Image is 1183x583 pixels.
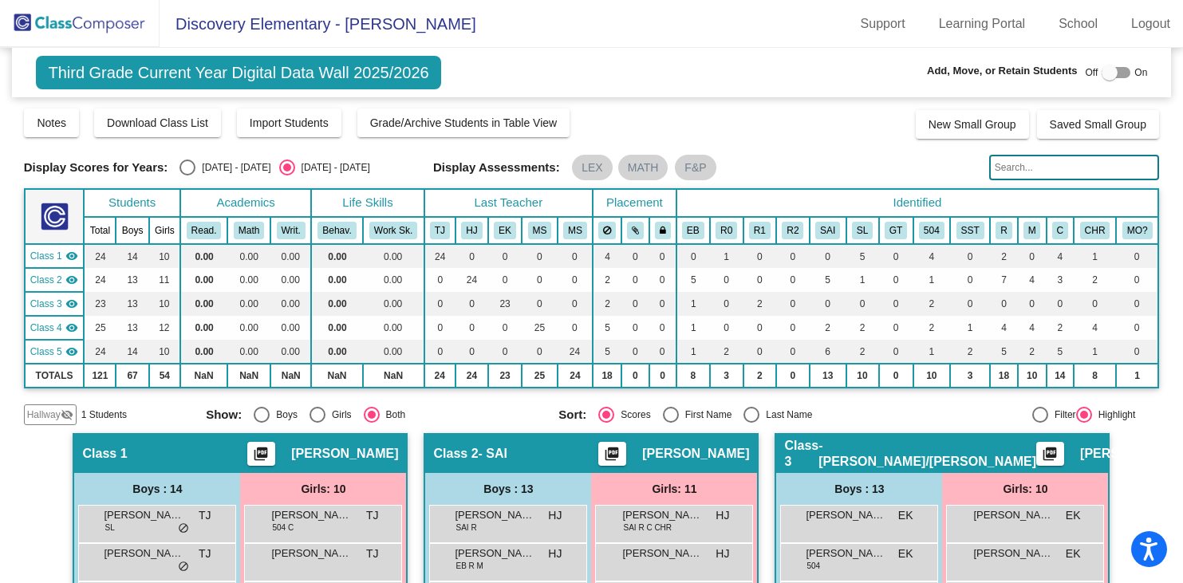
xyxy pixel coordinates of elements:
td: 0 [522,340,557,364]
button: Behav. [317,222,356,239]
td: 0 [455,244,488,268]
td: 0 [424,316,455,340]
td: 0 [522,244,557,268]
td: 24 [455,364,488,388]
td: 1 [676,340,710,364]
mat-icon: visibility [65,297,78,310]
td: 0 [710,316,743,340]
td: 13 [810,364,846,388]
td: 0.00 [363,340,424,364]
td: Ella Kimbrell - Kimbrell/Klein [25,292,85,316]
td: Meaghan Swenson - SAI [25,340,85,364]
a: School [1046,11,1110,37]
td: 23 [488,292,522,316]
button: SL [852,222,873,239]
td: 0 [1116,292,1158,316]
a: Logout [1118,11,1183,37]
td: 0 [522,268,557,292]
td: 0 [776,244,810,268]
td: 0 [621,244,649,268]
td: 10 [149,340,180,364]
mat-icon: picture_as_pdf [252,446,271,468]
td: 1 [913,268,951,292]
span: Display Scores for Years: [24,160,168,175]
td: 0 [649,244,676,268]
div: Both [380,408,406,422]
button: Saved Small Group [1037,110,1159,139]
td: 0.00 [227,316,270,340]
td: 0 [424,268,455,292]
td: 0 [1116,268,1158,292]
span: On [1134,65,1147,80]
button: R2 [782,222,803,239]
td: 0.00 [311,244,362,268]
span: Saved Small Group [1050,118,1146,131]
div: Girls [325,408,352,422]
div: [DATE] - [DATE] [295,160,370,175]
td: 0 [776,316,810,340]
td: 10 [149,244,180,268]
td: 1 [1116,364,1158,388]
div: Scores [614,408,650,422]
td: 8 [1074,364,1116,388]
button: Print Students Details [247,442,275,466]
button: CHR [1080,222,1110,239]
td: 0 [424,292,455,316]
td: 0.00 [180,292,227,316]
a: Learning Portal [926,11,1039,37]
td: 25 [84,316,116,340]
td: 0.00 [363,244,424,268]
td: 2 [743,292,777,316]
span: Sort: [558,408,586,422]
td: 0 [879,292,913,316]
td: Hauna James - SAI [25,268,85,292]
td: 0 [710,292,743,316]
td: 0 [558,292,593,316]
td: 6 [810,340,846,364]
th: Life Skills [311,189,424,217]
td: 2 [913,292,951,316]
span: Hallway [27,408,61,422]
button: MS [563,222,587,239]
td: 1 [676,316,710,340]
mat-icon: visibility [65,274,78,286]
td: 0.00 [270,244,311,268]
td: 1 [950,316,990,340]
span: Import Students [250,116,329,129]
th: Reading Intervention [990,217,1017,244]
td: 24 [455,268,488,292]
td: 0.00 [311,316,362,340]
td: 0.00 [311,292,362,316]
th: Ella Kimbrell [488,217,522,244]
span: Class 5 [30,345,62,359]
button: Download Class List [94,108,221,137]
td: 0 [455,292,488,316]
td: 13 [116,316,148,340]
td: NaN [227,364,270,388]
mat-radio-group: Select an option [558,407,899,423]
td: 0 [776,292,810,316]
td: 0 [676,244,710,268]
button: 504 [919,222,944,239]
td: 0 [558,244,593,268]
mat-icon: visibility [65,321,78,334]
td: 0.00 [270,340,311,364]
td: 0.00 [363,292,424,316]
td: 5 [810,268,846,292]
td: 0.00 [363,316,424,340]
td: 0 [1116,340,1158,364]
td: 24 [424,244,455,268]
td: 0 [710,268,743,292]
button: Print Students Details [1036,442,1064,466]
td: 0 [846,292,879,316]
td: 0.00 [180,340,227,364]
td: 0 [558,316,593,340]
th: Counseling [1047,217,1074,244]
td: Maddy Salerno - SAI [25,316,85,340]
td: 4 [1018,268,1047,292]
th: Keep with students [621,217,649,244]
td: 0.00 [363,268,424,292]
button: SAI [815,222,840,239]
td: 24 [84,268,116,292]
span: Notes [37,116,66,129]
